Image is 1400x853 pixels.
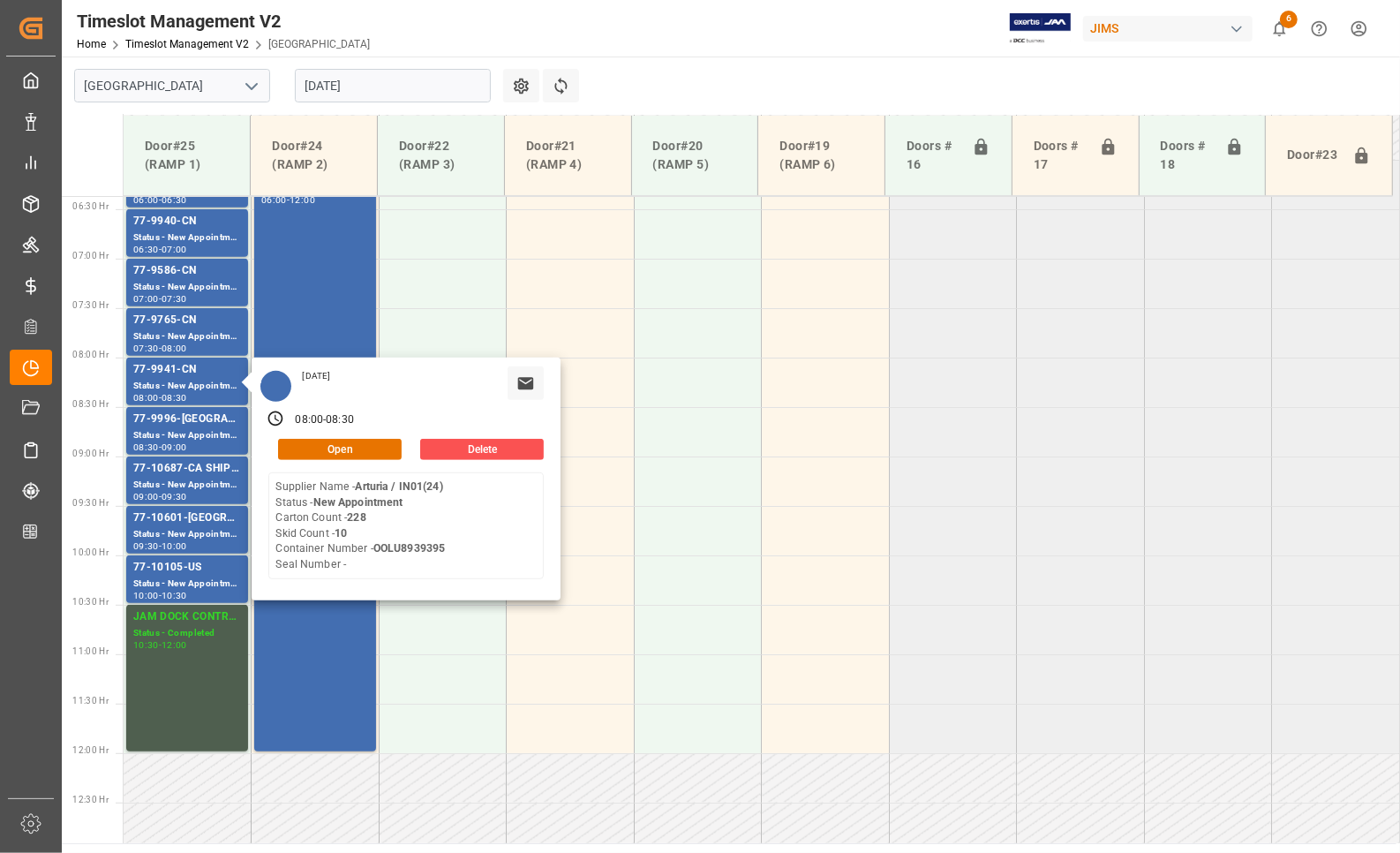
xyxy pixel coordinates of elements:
[72,547,109,557] span: 10:00 Hr
[326,412,354,428] div: 08:30
[133,312,241,329] div: 77-9765-CN
[133,213,241,230] div: 77-9940-CN
[133,361,241,379] div: 77-9941-CN
[72,201,109,211] span: 06:30 Hr
[133,428,241,443] div: Status - New Appointment
[133,510,241,527] div: 77-10601-[GEOGRAPHIC_DATA]
[72,646,109,656] span: 11:00 Hr
[1280,11,1298,28] span: 6
[133,478,241,493] div: Status - New Appointment
[133,641,159,649] div: 10:30
[133,493,159,501] div: 09:00
[133,626,241,641] div: Status - Completed
[72,300,109,310] span: 07:30 Hr
[261,196,287,204] div: 06:00
[313,496,403,509] b: New Appointment
[133,559,241,577] div: 77-10105-US
[133,577,241,592] div: Status - New Appointment
[159,245,162,253] div: -
[1083,16,1253,42] div: JIMS
[275,479,445,572] div: Supplier Name - Status - Carton Count - Skid Count - Container Number - Seal Number -
[237,72,264,100] button: open menu
[287,196,290,204] div: -
[133,460,241,478] div: 77-10687-CA SHIPM#/M
[265,130,363,181] div: Door#24 (RAMP 2)
[133,592,159,600] div: 10:00
[347,511,365,524] b: 228
[72,745,109,755] span: 12:00 Hr
[646,130,744,181] div: Door#20 (RAMP 5)
[159,641,162,649] div: -
[162,641,187,649] div: 12:00
[899,130,965,181] div: Doors # 16
[420,439,544,460] button: Delete
[133,295,159,303] div: 07:00
[278,439,402,460] button: Open
[162,542,187,550] div: 10:00
[295,69,491,102] input: DD-MM-YYYY
[72,498,109,508] span: 09:30 Hr
[125,38,249,50] a: Timeslot Management V2
[133,527,241,542] div: Status - New Appointment
[133,196,159,204] div: 06:00
[72,350,109,359] span: 08:00 Hr
[133,542,159,550] div: 09:30
[159,493,162,501] div: -
[519,130,617,181] div: Door#21 (RAMP 4)
[159,542,162,550] div: -
[159,344,162,352] div: -
[159,295,162,303] div: -
[74,69,270,102] input: Type to search/select
[162,196,187,204] div: 06:30
[1299,9,1339,49] button: Help Center
[162,295,187,303] div: 07:30
[1010,13,1071,44] img: Exertis%20JAM%20-%20Email%20Logo.jpg_1722504956.jpg
[162,394,187,402] div: 08:30
[159,592,162,600] div: -
[138,130,236,181] div: Door#25 (RAMP 1)
[72,399,109,409] span: 08:30 Hr
[1027,130,1092,181] div: Doors # 17
[1260,9,1299,49] button: show 6 new notifications
[355,480,442,493] b: Arturia / IN01(24)
[133,608,241,626] div: JAM DOCK CONTROL
[72,696,109,706] span: 11:30 Hr
[133,262,241,280] div: 77-9586-CN
[159,394,162,402] div: -
[77,8,370,34] div: Timeslot Management V2
[162,344,187,352] div: 08:00
[162,245,187,253] div: 07:00
[1280,139,1345,172] div: Door#23
[133,329,241,344] div: Status - New Appointment
[159,196,162,204] div: -
[72,449,109,458] span: 09:00 Hr
[133,230,241,245] div: Status - New Appointment
[133,379,241,394] div: Status - New Appointment
[72,597,109,607] span: 10:30 Hr
[1083,11,1260,45] button: JIMS
[392,130,490,181] div: Door#22 (RAMP 3)
[77,38,106,50] a: Home
[133,394,159,402] div: 08:00
[162,493,187,501] div: 09:30
[162,443,187,451] div: 09:00
[72,251,109,260] span: 07:00 Hr
[373,542,445,555] b: OOLU8939395
[296,370,336,382] div: [DATE]
[133,443,159,451] div: 08:30
[323,412,326,428] div: -
[295,412,323,428] div: 08:00
[290,196,315,204] div: 12:00
[772,130,870,181] div: Door#19 (RAMP 6)
[159,443,162,451] div: -
[335,527,347,540] b: 10
[1154,130,1219,181] div: Doors # 18
[162,592,187,600] div: 10:30
[133,280,241,295] div: Status - New Appointment
[133,344,159,352] div: 07:30
[133,245,159,253] div: 06:30
[133,411,241,428] div: 77-9996-[GEOGRAPHIC_DATA]
[72,795,109,804] span: 12:30 Hr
